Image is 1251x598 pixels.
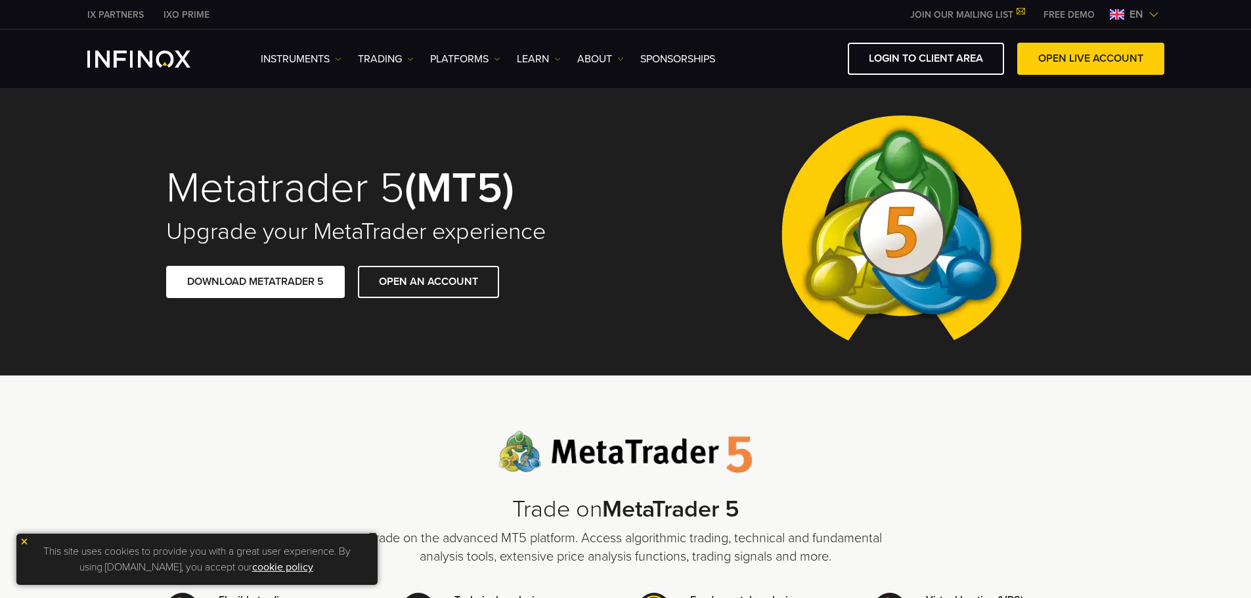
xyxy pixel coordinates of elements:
[1034,8,1105,22] a: INFINOX MENU
[771,88,1032,375] img: Meta Trader 5
[1124,7,1149,22] span: en
[640,51,715,67] a: SPONSORSHIPS
[577,51,624,67] a: ABOUT
[166,266,345,298] a: DOWNLOAD METATRADER 5
[498,431,753,473] img: Meta Trader 5 logo
[358,51,414,67] a: TRADING
[848,43,1004,75] a: LOGIN TO CLIENT AREA
[20,537,29,546] img: yellow close icon
[430,51,500,67] a: PLATFORMS
[166,217,607,246] h2: Upgrade your MetaTrader experience
[154,8,219,22] a: INFINOX
[252,561,313,574] a: cookie policy
[900,9,1034,20] a: JOIN OUR MAILING LIST
[77,8,154,22] a: INFINOX
[358,266,499,298] a: OPEN AN ACCOUNT
[363,529,889,566] p: Trade on the advanced MT5 platform. Access algorithmic trading, technical and fundamental analysi...
[261,51,341,67] a: Instruments
[602,495,739,523] strong: MetaTrader 5
[166,166,607,211] h1: Metatrader 5
[87,51,221,68] a: INFINOX Logo
[1017,43,1164,75] a: OPEN LIVE ACCOUNT
[23,540,371,578] p: This site uses cookies to provide you with a great user experience. By using [DOMAIN_NAME], you a...
[517,51,561,67] a: Learn
[405,162,514,214] strong: (MT5)
[363,496,889,524] h2: Trade on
